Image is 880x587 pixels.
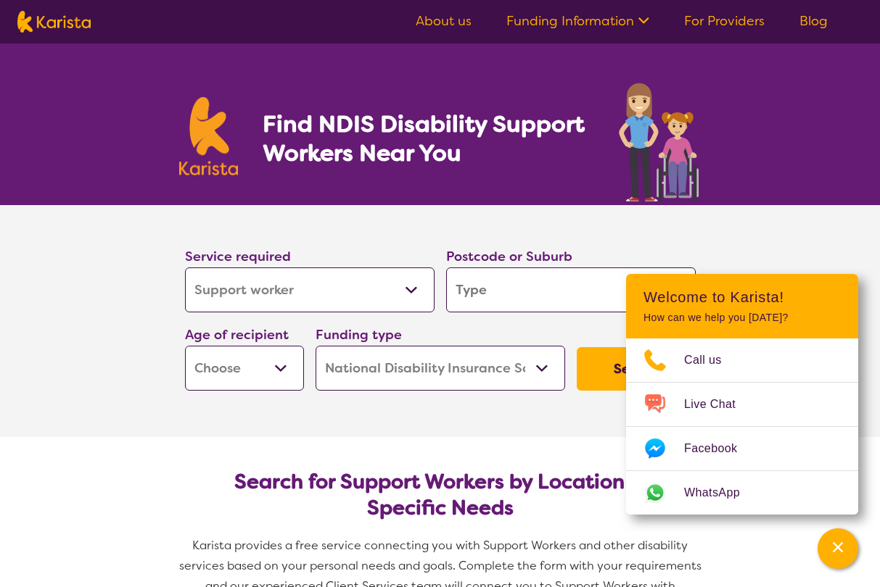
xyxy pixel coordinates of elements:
span: Facebook [684,438,754,459]
a: For Providers [684,12,765,30]
input: Type [446,267,696,312]
p: How can we help you [DATE]? [643,312,841,324]
h2: Welcome to Karista! [643,288,841,306]
div: Channel Menu [626,274,858,515]
img: support-worker [617,78,702,205]
label: Age of recipient [185,326,289,344]
img: Karista logo [17,11,91,33]
button: Search [577,347,696,391]
h1: Find NDIS Disability Support Workers Near You [263,109,587,167]
label: Service required [185,248,291,265]
img: Karista logo [179,97,239,175]
label: Postcode or Suburb [446,248,572,265]
a: Web link opens in a new tab. [626,471,858,515]
ul: Choose channel [626,338,858,515]
span: Call us [684,349,739,371]
span: Live Chat [684,394,753,415]
h2: Search for Support Workers by Location & Specific Needs [197,469,684,521]
button: Channel Menu [818,528,858,569]
label: Funding type [316,326,402,344]
a: Blog [799,12,828,30]
a: Funding Information [506,12,649,30]
a: About us [416,12,472,30]
span: WhatsApp [684,482,757,504]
